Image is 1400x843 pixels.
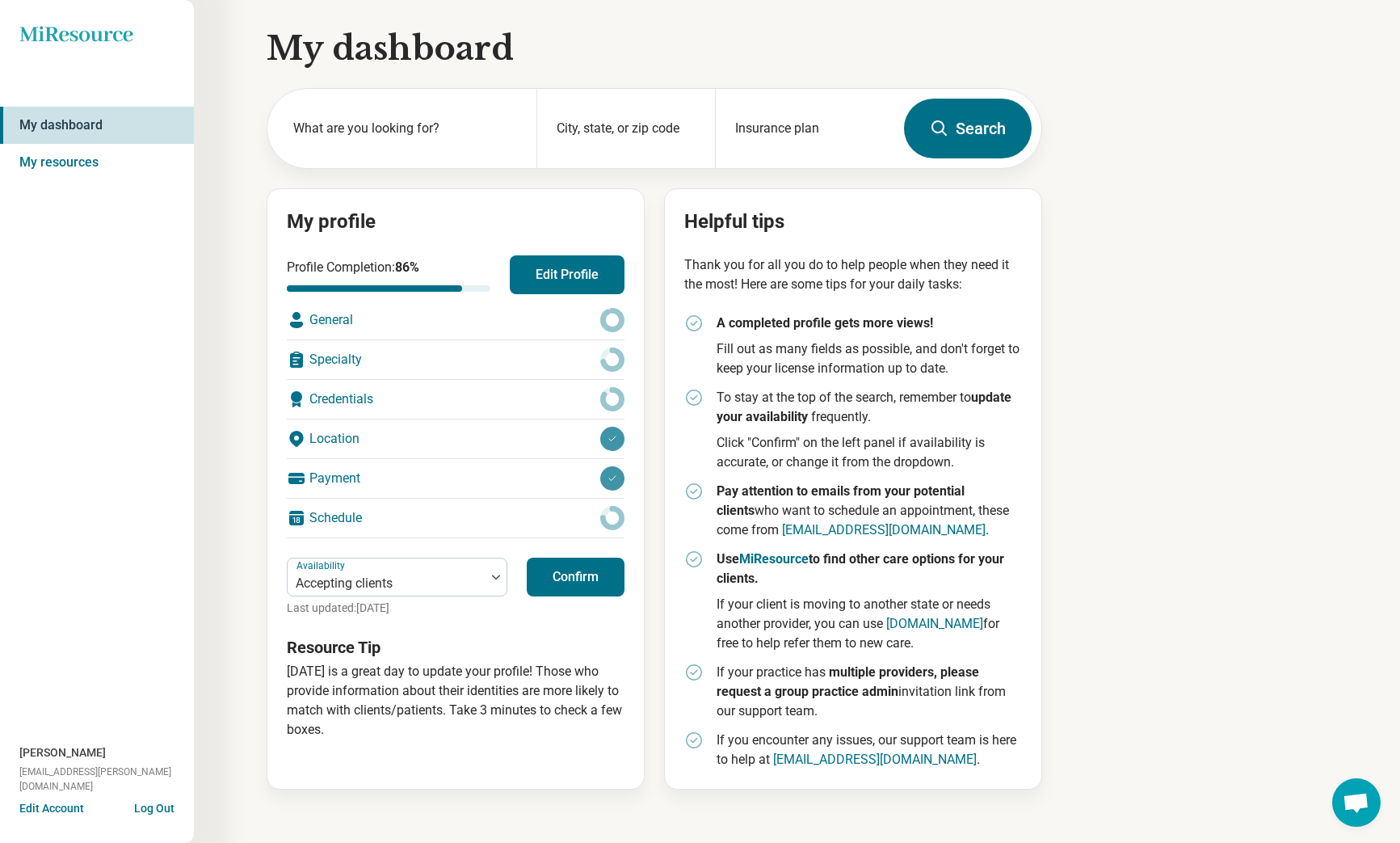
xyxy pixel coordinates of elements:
button: Search [904,99,1032,158]
p: who want to schedule an appointment, these come from . [717,482,1022,540]
button: Edit Profile [510,255,624,294]
span: [PERSON_NAME] [19,744,106,761]
strong: A completed profile gets more views! [717,315,933,331]
button: Edit Account [19,800,84,817]
p: If you encounter any issues, our support team is here to help at . [717,731,1022,769]
h2: Helpful tips [684,209,1022,236]
h1: My dashboard [267,26,1042,71]
a: [EMAIL_ADDRESS][DOMAIN_NAME] [773,752,977,767]
strong: Pay attention to emails from your potential clients [717,483,965,518]
p: To stay at the top of the search, remember to frequently. [717,388,1022,427]
a: Open chat [1332,778,1381,827]
p: If your client is moving to another state or needs another provider, you can use for free to help... [717,595,1022,653]
span: [EMAIL_ADDRESS][PERSON_NAME][DOMAIN_NAME] [19,765,194,794]
div: Profile Completion: [287,258,490,292]
div: Credentials [287,380,624,419]
label: What are you looking for? [293,119,517,138]
p: Last updated: [DATE] [287,600,507,617]
div: Schedule [287,499,624,537]
p: Thank you for all you do to help people when they need it the most! Here are some tips for your d... [684,255,1022,294]
a: [EMAIL_ADDRESS][DOMAIN_NAME] [782,522,986,537]
div: Location [287,419,624,458]
p: [DATE] is a great day to update your profile! Those who provide information about their identitie... [287,662,624,740]
button: Log Out [134,800,174,813]
h3: Resource Tip [287,636,624,659]
p: If your practice has invitation link from our support team. [717,663,1022,721]
div: General [287,301,624,339]
button: Confirm [527,558,624,596]
span: 86 % [395,259,419,275]
label: Availability [296,560,348,571]
div: Payment [287,459,624,498]
strong: multiple providers, please request a group practice admin [717,664,979,699]
p: Fill out as many fields as possible, and don't forget to keep your license information up to date. [717,339,1022,378]
p: Click "Confirm" on the left panel if availability is accurate, or change it from the dropdown. [717,433,1022,472]
h2: My profile [287,209,624,236]
strong: Use to find other care options for your clients. [717,551,1004,586]
strong: update your availability [717,390,1011,424]
div: Specialty [287,340,624,379]
a: [DOMAIN_NAME] [886,616,983,631]
a: MiResource [739,551,809,567]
